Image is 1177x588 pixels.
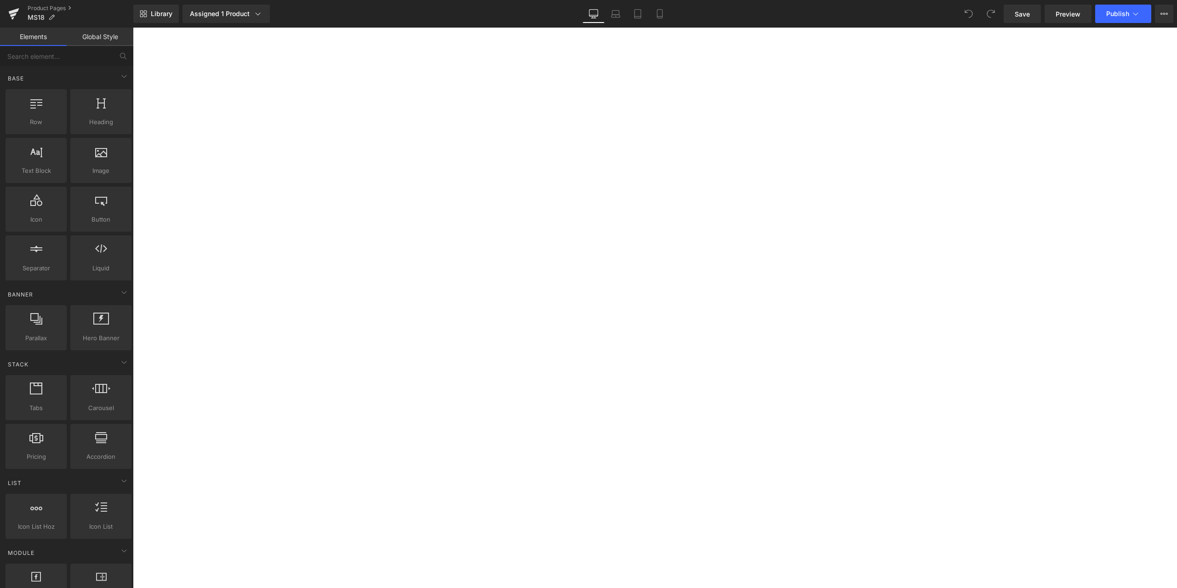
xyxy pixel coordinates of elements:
[73,333,129,343] span: Hero Banner
[7,74,25,83] span: Base
[8,215,64,224] span: Icon
[960,5,978,23] button: Undo
[627,5,649,23] a: Tablet
[8,522,64,531] span: Icon List Hoz
[28,5,133,12] a: Product Pages
[8,333,64,343] span: Parallax
[1015,9,1030,19] span: Save
[73,403,129,413] span: Carousel
[1045,5,1091,23] a: Preview
[583,5,605,23] a: Desktop
[605,5,627,23] a: Laptop
[151,10,172,18] span: Library
[982,5,1000,23] button: Redo
[8,452,64,462] span: Pricing
[649,5,671,23] a: Mobile
[1056,9,1080,19] span: Preview
[1095,5,1151,23] button: Publish
[7,548,35,557] span: Module
[190,9,263,18] div: Assigned 1 Product
[73,452,129,462] span: Accordion
[73,166,129,176] span: Image
[1155,5,1173,23] button: More
[73,263,129,273] span: Liquid
[8,117,64,127] span: Row
[73,522,129,531] span: Icon List
[8,403,64,413] span: Tabs
[73,215,129,224] span: Button
[73,117,129,127] span: Heading
[1106,10,1129,17] span: Publish
[7,479,23,487] span: List
[7,290,34,299] span: Banner
[8,166,64,176] span: Text Block
[8,263,64,273] span: Separator
[67,28,133,46] a: Global Style
[133,5,179,23] a: New Library
[7,360,29,369] span: Stack
[28,14,45,21] span: MS18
